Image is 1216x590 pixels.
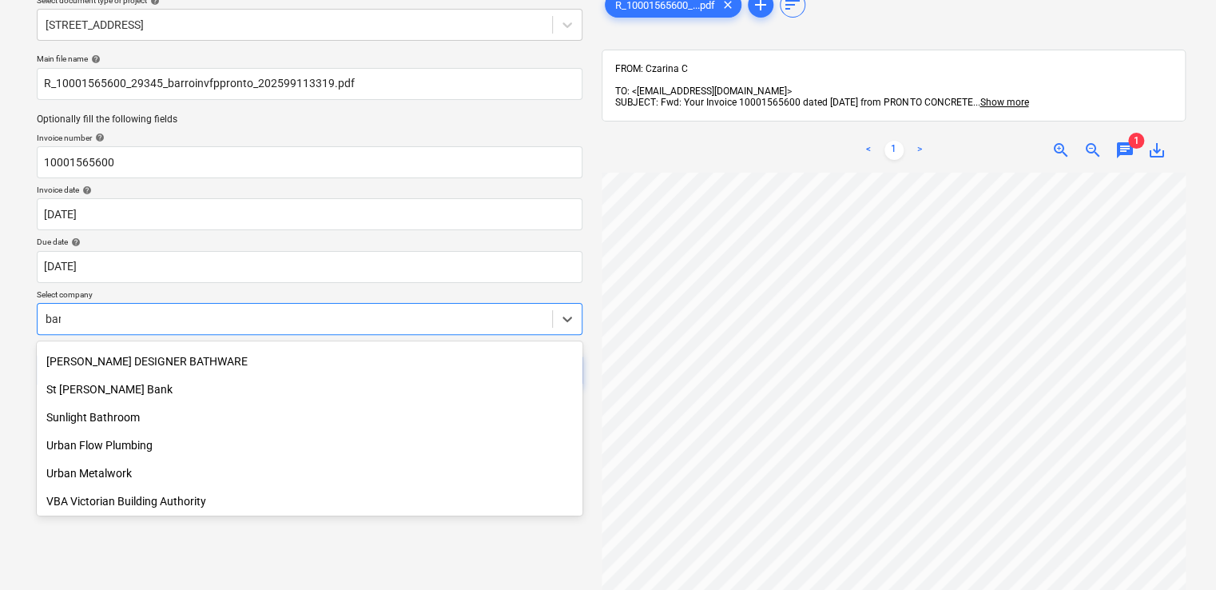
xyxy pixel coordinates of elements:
div: Main file name [37,54,582,64]
a: Next page [910,141,929,160]
span: TO: <[EMAIL_ADDRESS][DOMAIN_NAME]> [615,86,792,97]
span: save_alt [1147,141,1166,160]
input: Main file name [37,68,582,100]
span: ... [972,97,1028,108]
span: SUBJECT: Fwd: Your Invoice 10001565600 dated [DATE] from PRONTO CONCRETE [615,97,972,108]
input: Due date not specified [37,251,582,283]
input: Invoice date not specified [37,198,582,230]
p: Select company [37,289,582,303]
span: help [92,133,105,142]
div: Invoice date [37,185,582,195]
span: zoom_in [1051,141,1071,160]
span: FROM: Czarina C [615,63,688,74]
span: help [79,185,92,195]
p: Optionally fill the following fields [37,113,582,126]
div: Invoice number [37,133,582,143]
input: Invoice number [37,146,582,178]
a: Previous page [859,141,878,160]
span: Show more [980,97,1028,108]
iframe: Chat Widget [1136,513,1216,590]
span: help [68,237,81,247]
a: Page 1 is your current page [884,141,904,160]
div: Due date [37,237,582,247]
span: zoom_out [1083,141,1103,160]
span: chat [1115,141,1135,160]
span: help [88,54,101,64]
span: 1 [1128,133,1144,149]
